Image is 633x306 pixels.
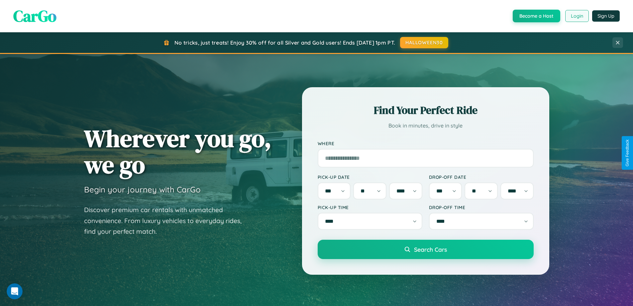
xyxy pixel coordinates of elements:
[414,246,447,253] span: Search Cars
[318,174,422,180] label: Pick-up Date
[84,204,250,237] p: Discover premium car rentals with unmatched convenience. From luxury vehicles to everyday rides, ...
[174,39,395,46] span: No tricks, just treats! Enjoy 30% off for all Silver and Gold users! Ends [DATE] 1pm PT.
[13,5,56,27] span: CarGo
[84,184,201,194] h3: Begin your journey with CarGo
[400,37,448,48] button: HALLOWEEN30
[429,174,534,180] label: Drop-off Date
[592,10,620,22] button: Sign Up
[7,283,23,299] iframe: Intercom live chat
[625,140,630,166] div: Give Feedback
[565,10,589,22] button: Login
[318,141,534,146] label: Where
[84,125,271,178] h1: Wherever you go, we go
[318,121,534,131] p: Book in minutes, drive in style
[429,204,534,210] label: Drop-off Time
[318,103,534,118] h2: Find Your Perfect Ride
[513,10,560,22] button: Become a Host
[318,204,422,210] label: Pick-up Time
[318,240,534,259] button: Search Cars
